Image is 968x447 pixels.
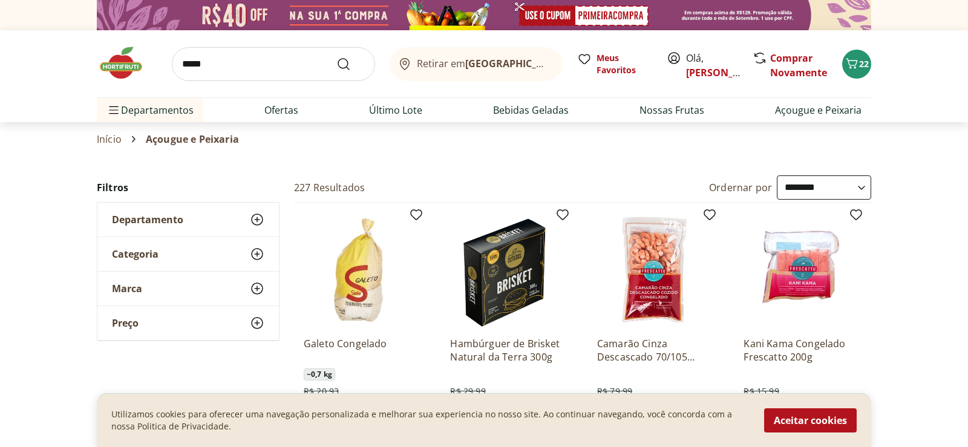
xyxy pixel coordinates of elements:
a: Início [97,134,122,145]
img: Hortifruti [97,45,157,81]
button: Categoria [97,237,279,271]
img: Hambúrguer de Brisket Natural da Terra 300g [450,212,565,327]
a: Comprar Novamente [770,51,827,79]
a: Meus Favoritos [577,52,652,76]
span: Departamento [112,214,183,226]
img: Galeto Congelado [304,212,419,327]
a: Açougue e Peixaria [775,103,862,117]
span: Retirar em [417,58,551,69]
span: 22 [859,58,869,70]
a: Ofertas [264,103,298,117]
button: Submit Search [336,57,365,71]
h2: 227 Resultados [294,181,365,194]
p: Utilizamos cookies para oferecer uma navegação personalizada e melhorar sua experiencia no nosso ... [111,408,750,432]
span: Marca [112,282,142,295]
span: Departamentos [106,96,194,125]
span: ~ 0,7 kg [304,368,335,380]
a: [PERSON_NAME] [686,66,765,79]
a: Bebidas Geladas [493,103,569,117]
b: [GEOGRAPHIC_DATA]/[GEOGRAPHIC_DATA] [465,57,669,70]
a: Kani Kama Congelado Frescatto 200g [744,337,858,364]
a: Galeto Congelado [304,337,419,364]
button: Marca [97,272,279,305]
span: R$ 29,99 [450,385,485,397]
a: Camarão Cinza Descascado 70/105 Congelado Frescatto 400g [597,337,712,364]
a: Hambúrguer de Brisket Natural da Terra 300g [450,337,565,364]
a: Nossas Frutas [639,103,704,117]
span: Categoria [112,248,159,260]
span: R$ 79,99 [597,385,632,397]
span: R$ 15,99 [744,385,779,397]
button: Departamento [97,203,279,237]
button: Carrinho [842,50,871,79]
a: Último Lote [369,103,422,117]
button: Retirar em[GEOGRAPHIC_DATA]/[GEOGRAPHIC_DATA] [390,47,563,81]
label: Ordernar por [709,181,772,194]
span: Preço [112,317,139,329]
button: Aceitar cookies [764,408,857,432]
button: Menu [106,96,121,125]
img: Kani Kama Congelado Frescatto 200g [744,212,858,327]
span: Meus Favoritos [597,52,652,76]
h2: Filtros [97,175,280,200]
button: Preço [97,306,279,340]
img: Camarão Cinza Descascado 70/105 Congelado Frescatto 400g [597,212,712,327]
span: R$ 20,93 [304,385,339,397]
span: Açougue e Peixaria [146,134,239,145]
input: search [172,47,375,81]
span: Olá, [686,51,740,80]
